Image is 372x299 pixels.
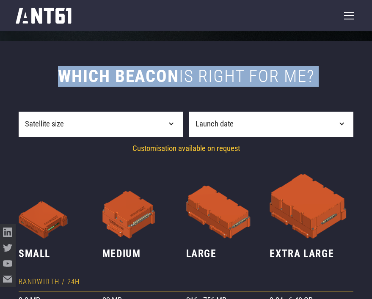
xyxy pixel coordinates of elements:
h3: Small [19,248,102,261]
a: home [16,5,72,26]
form: Satellite size filter [19,112,353,137]
img: Ant61 Beacon Small [102,155,186,239]
div: Satellite size [19,112,183,137]
div: menu [339,5,356,26]
img: Ant61 Beacon Small [270,155,353,239]
h3: medium [102,248,186,261]
h4: Bandwidth / 24H [19,278,80,287]
span: is right for me? [179,66,314,86]
h3: large [186,248,270,261]
div: Customisation available on request [19,143,353,155]
div: Launch date [196,118,234,130]
div: Launch date [189,112,353,137]
img: Ant61 Beacon Small [19,155,102,239]
h2: which beacon [19,66,353,87]
img: Ant61 Beacon Small [186,155,270,239]
h3: extra large [270,248,353,261]
div: Satellite size [25,118,64,130]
